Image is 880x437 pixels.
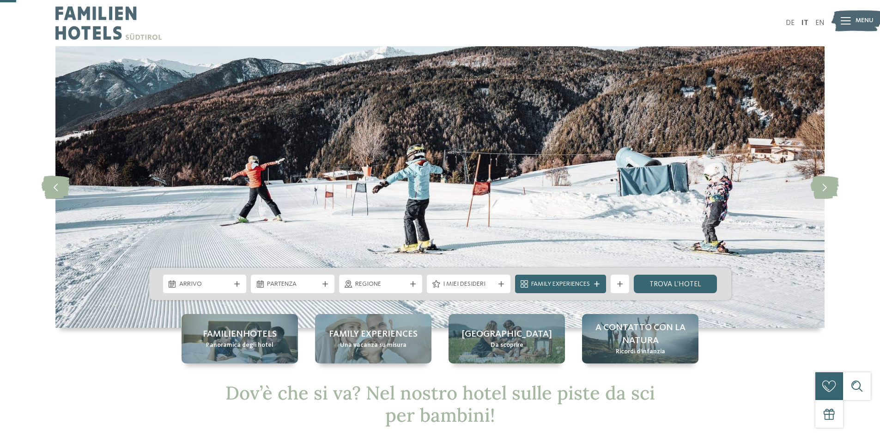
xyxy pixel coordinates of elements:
img: Hotel sulle piste da sci per bambini: divertimento senza confini [55,46,825,328]
a: DE [786,19,795,27]
span: Dov’è che si va? Nel nostro hotel sulle piste da sci per bambini! [225,381,655,427]
span: Familienhotels [203,328,277,341]
span: [GEOGRAPHIC_DATA] [462,328,552,341]
a: Hotel sulle piste da sci per bambini: divertimento senza confini A contatto con la natura Ricordi... [582,314,698,363]
span: Family Experiences [531,280,590,289]
a: trova l’hotel [634,275,717,293]
span: Ricordi d’infanzia [616,347,665,357]
span: Da scoprire [491,341,523,350]
a: EN [815,19,825,27]
span: Partenza [267,280,318,289]
a: Hotel sulle piste da sci per bambini: divertimento senza confini [GEOGRAPHIC_DATA] Da scoprire [449,314,565,363]
a: IT [801,19,808,27]
span: A contatto con la natura [591,321,689,347]
a: Hotel sulle piste da sci per bambini: divertimento senza confini Familienhotels Panoramica degli ... [182,314,298,363]
a: Hotel sulle piste da sci per bambini: divertimento senza confini Family experiences Una vacanza s... [315,314,431,363]
span: I miei desideri [443,280,494,289]
span: Panoramica degli hotel [206,341,273,350]
span: Menu [856,16,874,25]
span: Una vacanza su misura [340,341,407,350]
span: Family experiences [329,328,418,341]
span: Regione [355,280,407,289]
span: Arrivo [179,280,231,289]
